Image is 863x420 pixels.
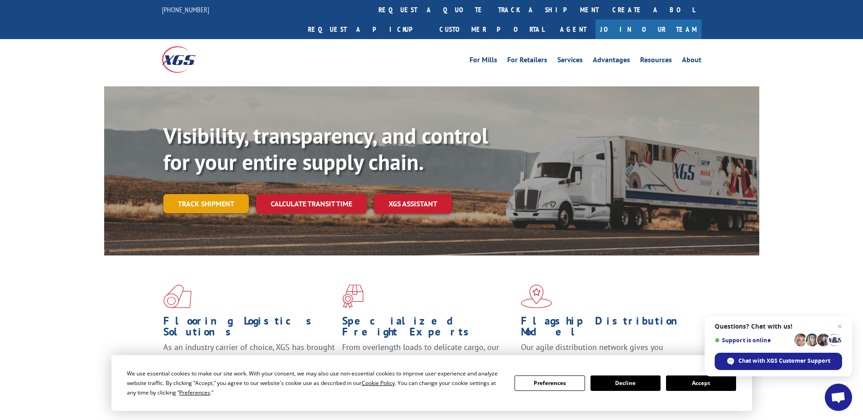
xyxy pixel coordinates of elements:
b: Visibility, transparency, and control for your entire supply chain. [163,121,488,176]
span: Questions? Chat with us! [715,323,842,330]
img: xgs-icon-focused-on-flooring-red [342,285,363,308]
span: As an industry carrier of choice, XGS has brought innovation and dedication to flooring logistics... [163,342,335,374]
img: xgs-icon-flagship-distribution-model-red [521,285,552,308]
a: Agent [551,20,596,39]
img: xgs-icon-total-supply-chain-intelligence-red [163,285,192,308]
h1: Specialized Freight Experts [342,315,514,342]
a: Advantages [593,56,630,66]
a: Calculate transit time [256,194,367,214]
span: Support is online [715,337,791,344]
a: XGS ASSISTANT [374,194,452,214]
button: Decline [590,375,661,391]
h1: Flagship Distribution Model [521,315,693,342]
a: About [682,56,702,66]
span: Close chat [834,321,845,332]
a: Services [557,56,583,66]
span: Cookie Policy [362,379,395,387]
span: Chat with XGS Customer Support [738,357,830,365]
button: Accept [666,375,736,391]
a: [PHONE_NUMBER] [162,5,209,14]
div: Cookie Consent Prompt [111,355,752,411]
div: Open chat [825,384,852,411]
a: For Mills [469,56,497,66]
div: We use essential cookies to make our site work. With your consent, we may also use non-essential ... [127,369,504,397]
a: Track shipment [163,194,249,213]
h1: Flooring Logistics Solutions [163,315,335,342]
span: Our agile distribution network gives you nationwide inventory management on demand. [521,342,688,363]
a: For Retailers [507,56,547,66]
span: Preferences [179,389,210,396]
div: Chat with XGS Customer Support [715,353,842,370]
button: Preferences [515,375,585,391]
a: Resources [640,56,672,66]
a: Join Our Team [596,20,702,39]
p: From overlength loads to delicate cargo, our experienced staff knows the best way to move your fr... [342,342,514,382]
a: Customer Portal [433,20,551,39]
a: Request a pickup [301,20,433,39]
